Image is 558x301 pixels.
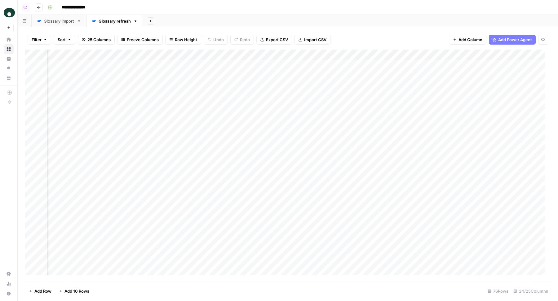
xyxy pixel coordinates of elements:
[213,37,224,43] span: Undo
[117,35,163,45] button: Freeze Columns
[54,35,75,45] button: Sort
[55,286,93,296] button: Add 10 Rows
[99,18,131,24] div: Glossary refresh
[294,35,330,45] button: Import CSV
[4,289,14,299] button: Help + Support
[4,269,14,279] a: Settings
[240,37,250,43] span: Redo
[489,35,536,45] button: Add Power Agent
[87,37,111,43] span: 25 Columns
[266,37,288,43] span: Export CSV
[32,37,42,43] span: Filter
[4,5,14,20] button: Workspace: Oyster
[4,279,14,289] a: Usage
[204,35,228,45] button: Undo
[458,37,482,43] span: Add Column
[58,37,66,43] span: Sort
[78,35,115,45] button: 25 Columns
[64,288,89,294] span: Add 10 Rows
[127,37,159,43] span: Freeze Columns
[449,35,486,45] button: Add Column
[44,18,74,24] div: Glossary import
[230,35,254,45] button: Redo
[165,35,201,45] button: Row Height
[34,288,51,294] span: Add Row
[4,7,15,18] img: Oyster Logo
[4,54,14,64] a: Insights
[304,37,326,43] span: Import CSV
[4,35,14,45] a: Home
[4,44,14,54] a: Browse
[511,286,551,296] div: 24/25 Columns
[4,73,14,83] a: Your Data
[28,35,51,45] button: Filter
[4,63,14,73] a: Opportunities
[498,37,532,43] span: Add Power Agent
[256,35,292,45] button: Export CSV
[86,15,143,27] a: Glossary refresh
[485,286,511,296] div: 76 Rows
[32,15,86,27] a: Glossary import
[25,286,55,296] button: Add Row
[175,37,197,43] span: Row Height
